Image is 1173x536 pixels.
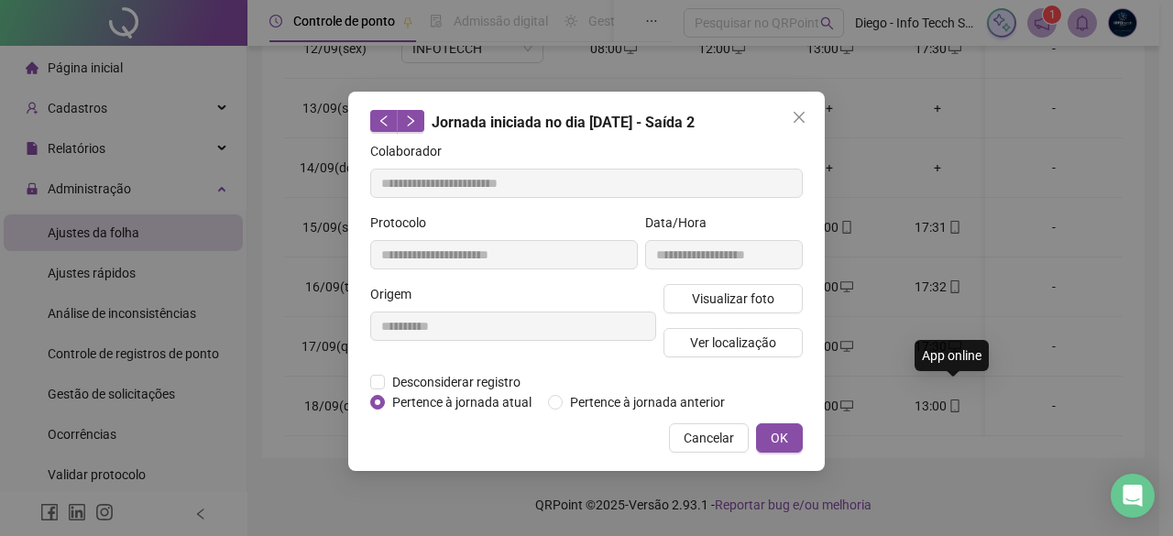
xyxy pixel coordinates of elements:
[792,110,806,125] span: close
[1111,474,1155,518] div: Open Intercom Messenger
[771,428,788,448] span: OK
[385,392,539,412] span: Pertence à jornada atual
[669,423,749,453] button: Cancelar
[684,428,734,448] span: Cancelar
[385,372,528,392] span: Desconsiderar registro
[784,103,814,132] button: Close
[370,284,423,304] label: Origem
[663,284,803,313] button: Visualizar foto
[645,213,718,233] label: Data/Hora
[692,289,774,309] span: Visualizar foto
[378,115,390,127] span: left
[404,115,417,127] span: right
[370,213,438,233] label: Protocolo
[370,110,803,134] div: Jornada iniciada no dia [DATE] - Saída 2
[370,141,454,161] label: Colaborador
[563,392,732,412] span: Pertence à jornada anterior
[663,328,803,357] button: Ver localização
[397,110,424,132] button: right
[756,423,803,453] button: OK
[690,333,776,353] span: Ver localização
[370,110,398,132] button: left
